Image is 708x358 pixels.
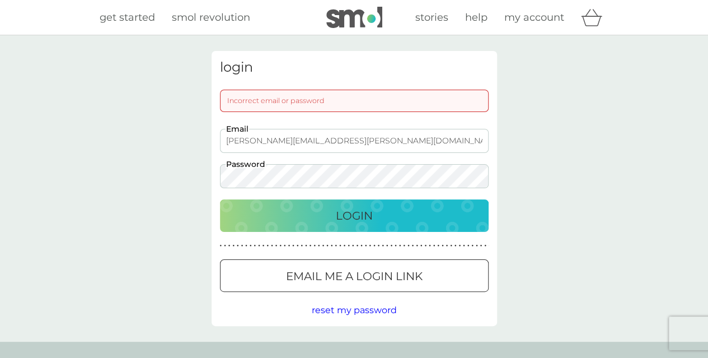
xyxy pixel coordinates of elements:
p: ● [357,243,359,249]
p: ● [399,243,401,249]
span: stories [415,11,448,24]
span: help [465,11,487,24]
p: ● [331,243,333,249]
p: ● [395,243,397,249]
p: ● [373,243,376,249]
p: ● [459,243,461,249]
button: Email me a login link [220,259,489,292]
p: ● [450,243,452,249]
p: ● [220,243,222,249]
p: ● [254,243,256,249]
p: Login [336,207,373,225]
p: ● [318,243,320,249]
p: ● [433,243,435,249]
p: ● [241,243,243,249]
button: reset my password [312,303,397,318]
p: ● [446,243,448,249]
p: ● [442,243,444,249]
div: basket [581,6,609,29]
p: ● [360,243,363,249]
p: ● [412,243,414,249]
span: smol revolution [172,11,250,24]
p: ● [313,243,316,249]
h3: login [220,59,489,76]
p: ● [292,243,294,249]
p: ● [467,243,470,249]
p: ● [386,243,388,249]
p: ● [429,243,431,249]
p: ● [224,243,226,249]
p: ● [245,243,247,249]
p: ● [271,243,273,249]
p: ● [305,243,307,249]
p: ● [352,243,354,249]
p: Email me a login link [286,267,423,285]
img: smol [326,7,382,28]
p: ● [258,243,260,249]
p: ● [284,243,286,249]
p: ● [297,243,299,249]
p: ● [420,243,423,249]
p: ● [454,243,457,249]
p: ● [232,243,235,249]
span: reset my password [312,305,397,315]
p: ● [407,243,410,249]
p: ● [471,243,473,249]
a: help [465,10,487,26]
p: ● [480,243,482,249]
p: ● [335,243,337,249]
p: ● [403,243,405,249]
p: ● [262,243,265,249]
p: ● [322,243,325,249]
p: ● [365,243,367,249]
button: Login [220,199,489,232]
div: Incorrect email or password [220,90,489,112]
p: ● [266,243,269,249]
a: my account [504,10,564,26]
p: ● [279,243,282,249]
p: ● [275,243,278,249]
p: ● [378,243,380,249]
p: ● [237,243,239,249]
p: ● [382,243,384,249]
p: ● [288,243,290,249]
p: ● [250,243,252,249]
p: ● [391,243,393,249]
p: ● [348,243,350,249]
p: ● [476,243,478,249]
p: ● [339,243,341,249]
p: ● [463,243,465,249]
a: smol revolution [172,10,250,26]
p: ● [301,243,303,249]
p: ● [369,243,371,249]
a: stories [415,10,448,26]
span: my account [504,11,564,24]
p: ● [416,243,418,249]
p: ● [310,243,312,249]
p: ● [344,243,346,249]
span: get started [100,11,155,24]
p: ● [437,243,439,249]
p: ● [425,243,427,249]
p: ● [326,243,329,249]
p: ● [484,243,486,249]
a: get started [100,10,155,26]
p: ● [228,243,231,249]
